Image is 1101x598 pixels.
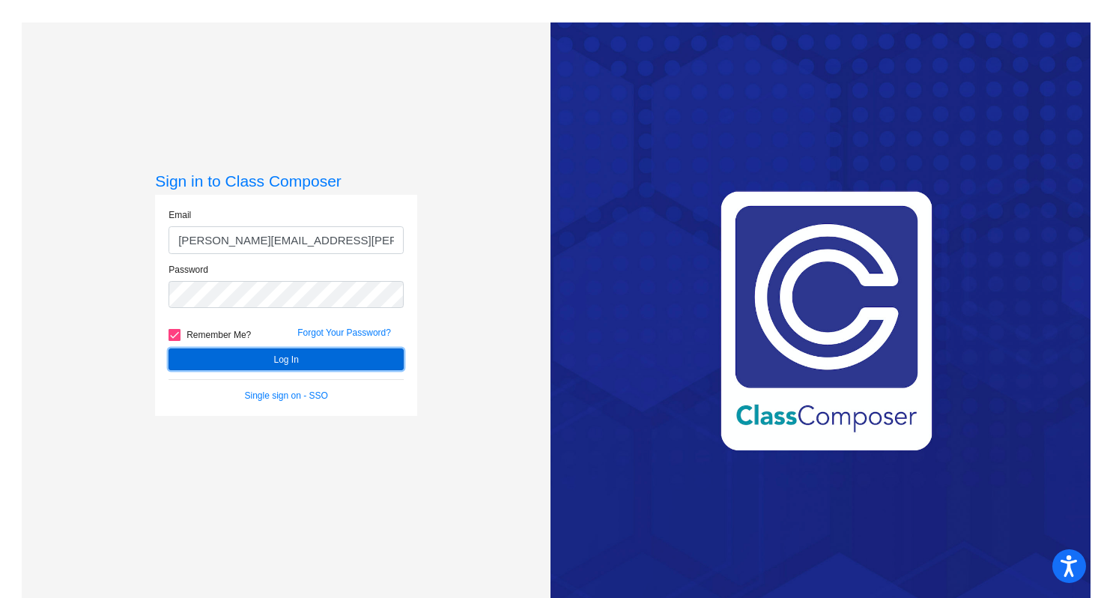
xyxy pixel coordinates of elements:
h3: Sign in to Class Composer [155,172,417,190]
button: Log In [169,348,404,370]
label: Email [169,208,191,222]
a: Single sign on - SSO [245,390,328,401]
a: Forgot Your Password? [297,327,391,338]
span: Remember Me? [186,326,251,344]
label: Password [169,263,208,277]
